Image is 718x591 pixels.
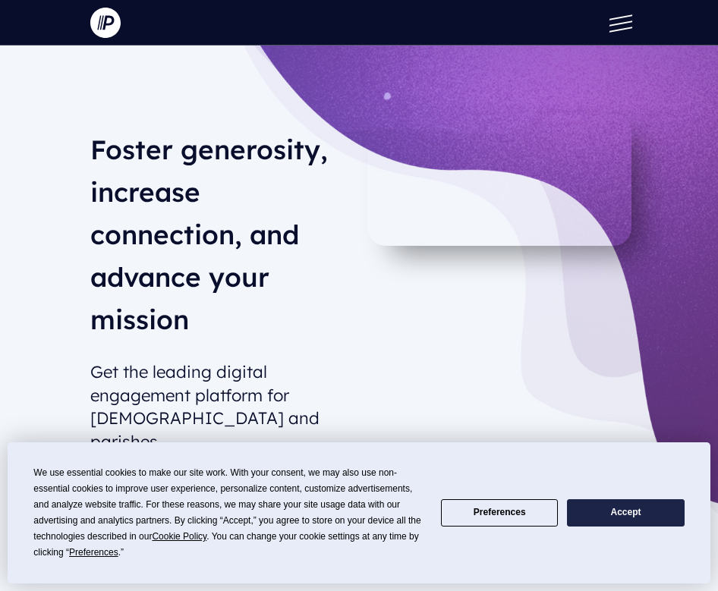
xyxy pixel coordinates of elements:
[567,499,684,527] button: Accept
[90,354,347,460] h2: Get the leading digital engagement platform for [DEMOGRAPHIC_DATA] and parishes.
[441,499,558,527] button: Preferences
[90,128,347,353] h1: Foster generosity, increase connection, and advance your mission
[69,547,118,558] span: Preferences
[33,465,423,561] div: We use essential cookies to make our site work. With your consent, we may also use non-essential ...
[8,442,710,583] div: Cookie Consent Prompt
[152,531,206,542] span: Cookie Policy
